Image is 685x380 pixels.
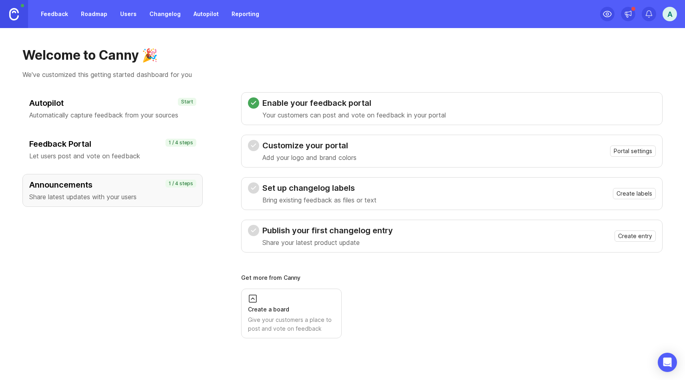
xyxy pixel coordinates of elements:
h3: Set up changelog labels [262,182,377,194]
h3: Autopilot [29,97,196,109]
p: Automatically capture feedback from your sources [29,110,196,120]
span: Create entry [618,232,652,240]
p: We've customized this getting started dashboard for you [22,70,663,79]
a: Roadmap [76,7,112,21]
div: Open Intercom Messenger [658,353,677,372]
p: Let users post and vote on feedback [29,151,196,161]
a: Users [115,7,141,21]
p: 1 / 4 steps [169,180,193,187]
h1: Welcome to Canny 🎉 [22,47,663,63]
p: Share latest updates with your users [29,192,196,202]
h3: Enable your feedback portal [262,97,446,109]
span: Portal settings [614,147,652,155]
h3: Announcements [29,179,196,190]
p: Start [181,99,193,105]
a: Changelog [145,7,185,21]
p: Share your latest product update [262,238,393,247]
p: Bring existing feedback as files or text [262,195,377,205]
p: 1 / 4 steps [169,139,193,146]
a: Reporting [227,7,264,21]
button: Create entry [614,230,656,242]
a: Feedback [36,7,73,21]
button: Portal settings [610,146,656,157]
div: Give your customers a place to post and vote on feedback [248,315,335,333]
div: Get more from Canny [241,275,663,281]
a: Autopilot [189,7,224,21]
h3: Publish your first changelog entry [262,225,393,236]
button: Feedback PortalLet users post and vote on feedback1 / 4 steps [22,133,203,166]
button: Create labels [613,188,656,199]
p: Add your logo and brand colors [262,153,357,162]
button: AnnouncementsShare latest updates with your users1 / 4 steps [22,174,203,207]
button: AutopilotAutomatically capture feedback from your sourcesStart [22,92,203,125]
h3: Feedback Portal [29,138,196,150]
h3: Customize your portal [262,140,357,151]
button: A [663,7,677,21]
span: Create labels [616,190,652,198]
a: Create a boardGive your customers a place to post and vote on feedback [241,289,342,338]
div: Create a board [248,305,335,314]
img: Canny Home [9,8,19,20]
p: Your customers can post and vote on feedback in your portal [262,110,446,120]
